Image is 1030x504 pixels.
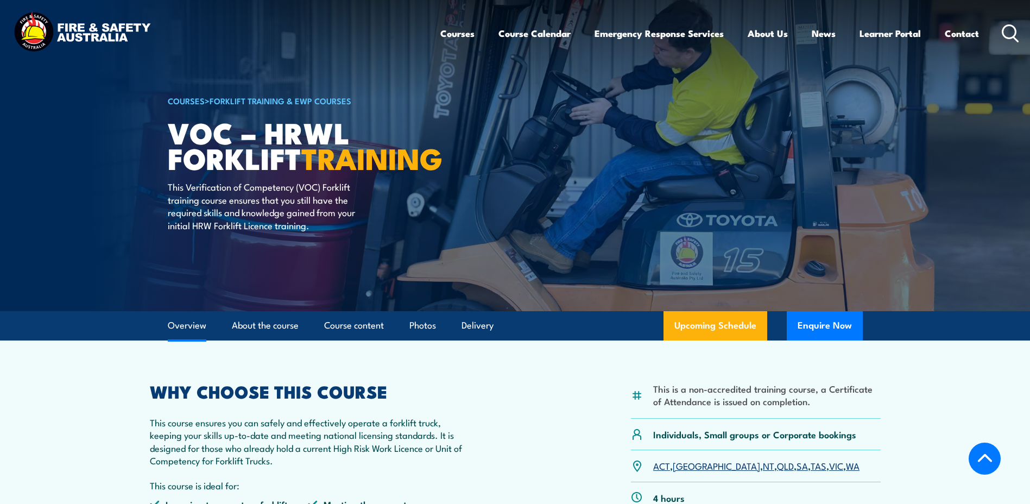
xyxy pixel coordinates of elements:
[595,19,724,48] a: Emergency Response Services
[664,311,767,341] a: Upcoming Schedule
[846,459,860,472] a: WA
[168,119,436,170] h1: VOC – HRWL Forklift
[409,311,436,340] a: Photos
[829,459,843,472] a: VIC
[462,311,494,340] a: Delivery
[653,492,685,504] p: 4 hours
[945,19,979,48] a: Contact
[777,459,794,472] a: QLD
[860,19,921,48] a: Learner Portal
[811,459,826,472] a: TAS
[440,19,475,48] a: Courses
[673,459,760,472] a: [GEOGRAPHIC_DATA]
[168,94,205,106] a: COURSES
[301,135,443,180] strong: TRAINING
[324,311,384,340] a: Course content
[787,311,863,341] button: Enquire Now
[150,416,467,467] p: This course ensures you can safely and effectively operate a forklift truck, keeping your skills ...
[168,311,206,340] a: Overview
[168,180,366,231] p: This Verification of Competency (VOC) Forklift training course ensures that you still have the re...
[232,311,299,340] a: About the course
[498,19,571,48] a: Course Calendar
[653,428,856,440] p: Individuals, Small groups or Corporate bookings
[210,94,351,106] a: Forklift Training & EWP Courses
[168,94,436,107] h6: >
[812,19,836,48] a: News
[797,459,808,472] a: SA
[748,19,788,48] a: About Us
[150,479,467,492] p: This course is ideal for:
[653,382,881,408] li: This is a non-accredited training course, a Certificate of Attendance is issued on completion.
[150,383,467,399] h2: WHY CHOOSE THIS COURSE
[763,459,774,472] a: NT
[653,459,670,472] a: ACT
[653,459,860,472] p: , , , , , , ,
